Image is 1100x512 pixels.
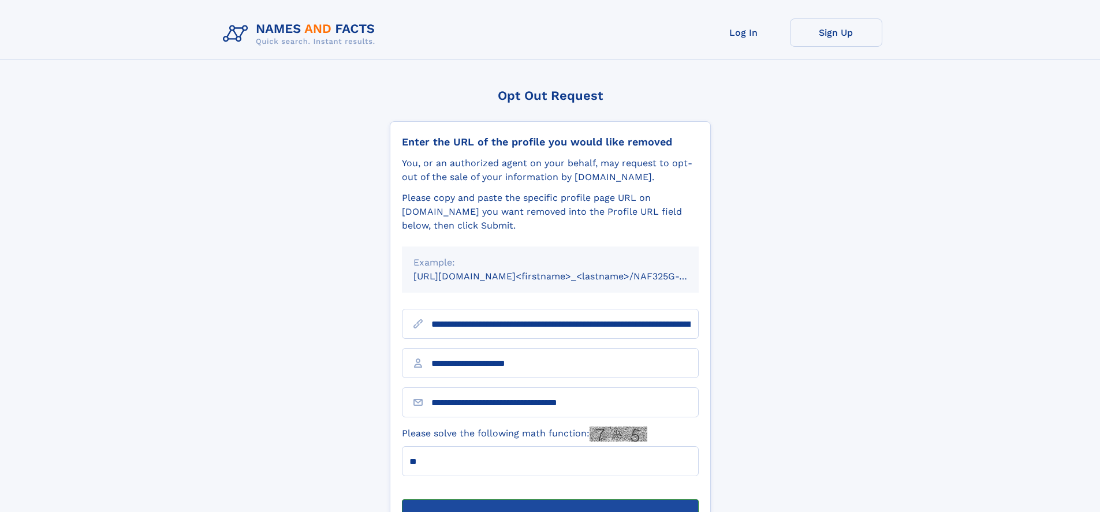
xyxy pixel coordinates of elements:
[413,271,721,282] small: [URL][DOMAIN_NAME]<firstname>_<lastname>/NAF325G-xxxxxxxx
[402,191,699,233] div: Please copy and paste the specific profile page URL on [DOMAIN_NAME] you want removed into the Pr...
[698,18,790,47] a: Log In
[218,18,385,50] img: Logo Names and Facts
[402,427,647,442] label: Please solve the following math function:
[402,156,699,184] div: You, or an authorized agent on your behalf, may request to opt-out of the sale of your informatio...
[790,18,882,47] a: Sign Up
[390,88,711,103] div: Opt Out Request
[413,256,687,270] div: Example:
[402,136,699,148] div: Enter the URL of the profile you would like removed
